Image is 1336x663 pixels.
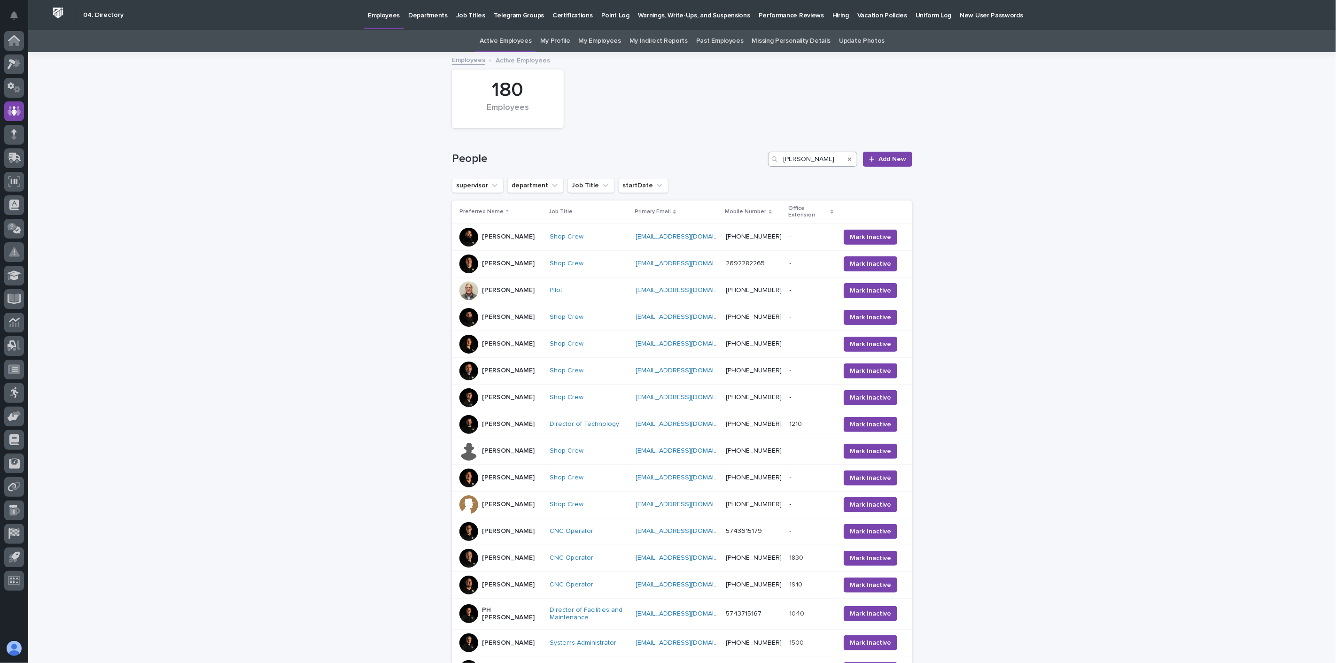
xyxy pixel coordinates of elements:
p: [PERSON_NAME] [482,260,535,268]
button: startDate [618,178,668,193]
tr: [PERSON_NAME]Shop Crew [EMAIL_ADDRESS][DOMAIN_NAME] [PHONE_NUMBER]-- Mark Inactive [452,384,912,411]
p: Primary Email [635,207,671,217]
p: Active Employees [496,54,550,65]
a: [EMAIL_ADDRESS][DOMAIN_NAME] [636,367,742,374]
p: [PERSON_NAME] [482,474,535,482]
p: 1830 [790,552,806,562]
a: CNC Operator [550,581,593,589]
p: 1210 [790,418,804,428]
img: Workspace Logo [49,4,67,22]
span: Mark Inactive [850,638,891,648]
p: [PERSON_NAME] [482,367,535,375]
button: Mark Inactive [844,363,897,378]
p: - [790,499,793,509]
span: Mark Inactive [850,393,891,402]
a: [EMAIL_ADDRESS][DOMAIN_NAME] [636,340,742,347]
span: Mark Inactive [850,447,891,456]
a: [EMAIL_ADDRESS][DOMAIN_NAME] [636,528,742,534]
button: Mark Inactive [844,256,897,271]
h1: People [452,152,764,166]
span: Mark Inactive [850,286,891,295]
a: [EMAIL_ADDRESS][DOMAIN_NAME] [636,555,742,561]
a: Shop Crew [550,393,583,401]
tr: [PERSON_NAME]Systems Administrator [EMAIL_ADDRESS][DOMAIN_NAME] [PHONE_NUMBER]15001500 Mark Inactive [452,630,912,656]
a: 2692282265 [726,260,765,267]
tr: [PERSON_NAME]Pilot [EMAIL_ADDRESS][DOMAIN_NAME] [PHONE_NUMBER]-- Mark Inactive [452,277,912,304]
p: - [790,258,793,268]
a: [EMAIL_ADDRESS][DOMAIN_NAME] [636,233,742,240]
button: users-avatar [4,639,24,658]
p: [PERSON_NAME] [482,501,535,509]
a: 5743715167 [726,610,762,617]
p: 1040 [790,608,807,618]
tr: PH [PERSON_NAME]Director of Facilities and Maintenance [EMAIL_ADDRESS][DOMAIN_NAME] 5743715167104... [452,598,912,630]
p: [PERSON_NAME] [482,286,535,294]
button: Mark Inactive [844,497,897,512]
tr: [PERSON_NAME]Shop Crew [EMAIL_ADDRESS][DOMAIN_NAME] [PHONE_NUMBER]-- Mark Inactive [452,438,912,464]
p: Preferred Name [459,207,504,217]
div: Employees [468,103,548,123]
span: Mark Inactive [850,580,891,590]
p: - [790,472,793,482]
p: - [790,445,793,455]
button: Mark Inactive [844,524,897,539]
button: Mark Inactive [844,283,897,298]
button: Mark Inactive [844,606,897,621]
span: Mark Inactive [850,527,891,536]
a: Shop Crew [550,260,583,268]
span: Mark Inactive [850,313,891,322]
tr: [PERSON_NAME]CNC Operator [EMAIL_ADDRESS][DOMAIN_NAME] 5743615179-- Mark Inactive [452,518,912,545]
button: Mark Inactive [844,551,897,566]
p: - [790,338,793,348]
span: Mark Inactive [850,232,891,242]
p: - [790,231,793,241]
span: Mark Inactive [850,339,891,349]
a: Shop Crew [550,501,583,509]
p: [PERSON_NAME] [482,554,535,562]
p: - [790,365,793,375]
button: Mark Inactive [844,635,897,650]
a: Shop Crew [550,367,583,375]
p: Office Extension [789,203,828,221]
div: 180 [468,78,548,102]
a: [PHONE_NUMBER] [726,367,782,374]
button: Notifications [4,6,24,25]
a: [EMAIL_ADDRESS][DOMAIN_NAME] [636,640,742,646]
button: Mark Inactive [844,230,897,245]
h2: 04. Directory [83,11,124,19]
a: [PHONE_NUMBER] [726,340,782,347]
button: Job Title [567,178,614,193]
p: PH [PERSON_NAME] [482,606,542,622]
a: [EMAIL_ADDRESS][DOMAIN_NAME] [636,610,742,617]
a: [PHONE_NUMBER] [726,555,782,561]
span: Mark Inactive [850,259,891,269]
a: Active Employees [480,30,532,52]
button: supervisor [452,178,504,193]
a: CNC Operator [550,527,593,535]
button: Mark Inactive [844,444,897,459]
a: Add New [863,152,912,167]
p: [PERSON_NAME] [482,233,535,241]
div: Search [768,152,857,167]
div: Notifications [12,11,24,26]
a: Update Photos [839,30,885,52]
p: [PERSON_NAME] [482,639,535,647]
tr: [PERSON_NAME]CNC Operator [EMAIL_ADDRESS][DOMAIN_NAME] [PHONE_NUMBER]19101910 Mark Inactive [452,571,912,598]
p: - [790,311,793,321]
p: [PERSON_NAME] [482,393,535,401]
span: Mark Inactive [850,500,891,509]
span: Mark Inactive [850,420,891,429]
a: CNC Operator [550,554,593,562]
button: Mark Inactive [844,578,897,593]
a: [PHONE_NUMBER] [726,581,782,588]
tr: [PERSON_NAME]Shop Crew [EMAIL_ADDRESS][DOMAIN_NAME] [PHONE_NUMBER]-- Mark Inactive [452,331,912,357]
a: My Employees [579,30,621,52]
tr: [PERSON_NAME]Shop Crew [EMAIL_ADDRESS][DOMAIN_NAME] 2692282265-- Mark Inactive [452,250,912,277]
a: [EMAIL_ADDRESS][DOMAIN_NAME] [636,421,742,427]
p: 1500 [790,637,806,647]
a: Shop Crew [550,233,583,241]
a: Missing Personality Details [752,30,831,52]
p: Mobile Number [725,207,767,217]
a: My Indirect Reports [629,30,688,52]
a: [PHONE_NUMBER] [726,287,782,293]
